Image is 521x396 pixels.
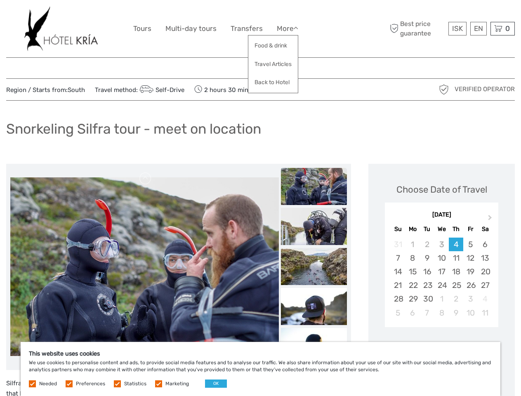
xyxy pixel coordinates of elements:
[281,248,347,285] img: 203b115c78464119b1c4775ef62dbbe8_slider_thumbnail.jpeg
[391,306,405,320] div: Choose Sunday, October 5th, 2025
[449,251,463,265] div: Choose Thursday, September 11th, 2025
[463,238,478,251] div: Choose Friday, September 5th, 2025
[420,265,434,278] div: Choose Tuesday, September 16th, 2025
[405,265,420,278] div: Choose Monday, September 15th, 2025
[68,86,85,94] a: South
[449,292,463,306] div: Choose Thursday, October 2nd, 2025
[434,238,449,251] div: Not available Wednesday, September 3rd, 2025
[39,380,57,387] label: Needed
[281,168,347,205] img: 3a360eee6dbe45038e135f41fb652fd7_slider_thumbnail.jpeg
[205,379,227,388] button: OK
[391,238,405,251] div: Not available Sunday, August 31st, 2025
[434,292,449,306] div: Choose Wednesday, October 1st, 2025
[420,278,434,292] div: Choose Tuesday, September 23rd, 2025
[6,86,85,94] span: Region / Starts from:
[478,306,492,320] div: Choose Saturday, October 11th, 2025
[76,380,105,387] label: Preferences
[504,24,511,33] span: 0
[391,265,405,278] div: Choose Sunday, September 14th, 2025
[248,56,298,72] a: Travel Articles
[478,224,492,235] div: Sa
[449,306,463,320] div: Choose Thursday, October 9th, 2025
[463,224,478,235] div: Fr
[277,23,298,35] a: More
[281,208,347,245] img: f2375cbcd4814b30bd7e73e31d4e48f9_slider_thumbnail.jpeg
[405,224,420,235] div: Mo
[420,251,434,265] div: Choose Tuesday, September 9th, 2025
[434,224,449,235] div: We
[124,380,146,387] label: Statistics
[434,251,449,265] div: Choose Wednesday, September 10th, 2025
[10,177,279,356] img: 3a360eee6dbe45038e135f41fb652fd7_main_slider.jpeg
[452,24,463,33] span: ISK
[420,238,434,251] div: Not available Tuesday, September 2nd, 2025
[391,278,405,292] div: Choose Sunday, September 21st, 2025
[95,84,184,95] span: Travel method:
[248,38,298,54] a: Food & drink
[387,238,495,320] div: month 2025-09
[138,86,184,94] a: Self-Drive
[194,84,261,95] span: 2 hours 30 minutes
[405,251,420,265] div: Choose Monday, September 8th, 2025
[133,23,151,35] a: Tours
[388,19,446,38] span: Best price guarantee
[434,278,449,292] div: Choose Wednesday, September 24th, 2025
[434,265,449,278] div: Choose Wednesday, September 17th, 2025
[21,342,500,396] div: We use cookies to personalise content and ads, to provide social media features and to analyse ou...
[391,224,405,235] div: Su
[405,306,420,320] div: Choose Monday, October 6th, 2025
[165,23,217,35] a: Multi-day tours
[478,278,492,292] div: Choose Saturday, September 27th, 2025
[405,292,420,306] div: Choose Monday, September 29th, 2025
[29,350,492,357] h5: This website uses cookies
[12,14,93,21] p: We're away right now. Please check back later!
[470,22,487,35] div: EN
[478,292,492,306] div: Not available Saturday, October 4th, 2025
[449,224,463,235] div: Th
[463,265,478,278] div: Choose Friday, September 19th, 2025
[248,74,298,90] a: Back to Hotel
[484,213,497,226] button: Next Month
[455,85,515,94] span: Verified Operator
[405,238,420,251] div: Not available Monday, September 1st, 2025
[95,13,105,23] button: Open LiveChat chat widget
[6,120,261,137] h1: Snorkeling Silfra tour - meet on location
[24,6,97,51] img: 532-e91e591f-ac1d-45f7-9962-d0f146f45aa0_logo_big.jpg
[396,183,487,196] div: Choose Date of Travel
[437,83,450,96] img: verified_operator_grey_128.png
[463,278,478,292] div: Choose Friday, September 26th, 2025
[449,278,463,292] div: Choose Thursday, September 25th, 2025
[434,306,449,320] div: Choose Wednesday, October 8th, 2025
[449,265,463,278] div: Choose Thursday, September 18th, 2025
[463,251,478,265] div: Choose Friday, September 12th, 2025
[385,211,498,219] div: [DATE]
[231,23,263,35] a: Transfers
[420,224,434,235] div: Tu
[478,251,492,265] div: Choose Saturday, September 13th, 2025
[391,292,405,306] div: Choose Sunday, September 28th, 2025
[478,265,492,278] div: Choose Saturday, September 20th, 2025
[463,292,478,306] div: Choose Friday, October 3rd, 2025
[420,306,434,320] div: Choose Tuesday, October 7th, 2025
[420,292,434,306] div: Choose Tuesday, September 30th, 2025
[405,278,420,292] div: Choose Monday, September 22nd, 2025
[281,328,347,365] img: a22d7a5c37ae4ef0bf688b53b36dd36c_slider_thumbnail.jpeg
[281,288,347,325] img: 82642511cd324f1fa4a707e2c7ba1629_slider_thumbnail.jpeg
[449,238,463,251] div: Choose Thursday, September 4th, 2025
[478,238,492,251] div: Choose Saturday, September 6th, 2025
[391,251,405,265] div: Choose Sunday, September 7th, 2025
[463,306,478,320] div: Choose Friday, October 10th, 2025
[165,380,189,387] label: Marketing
